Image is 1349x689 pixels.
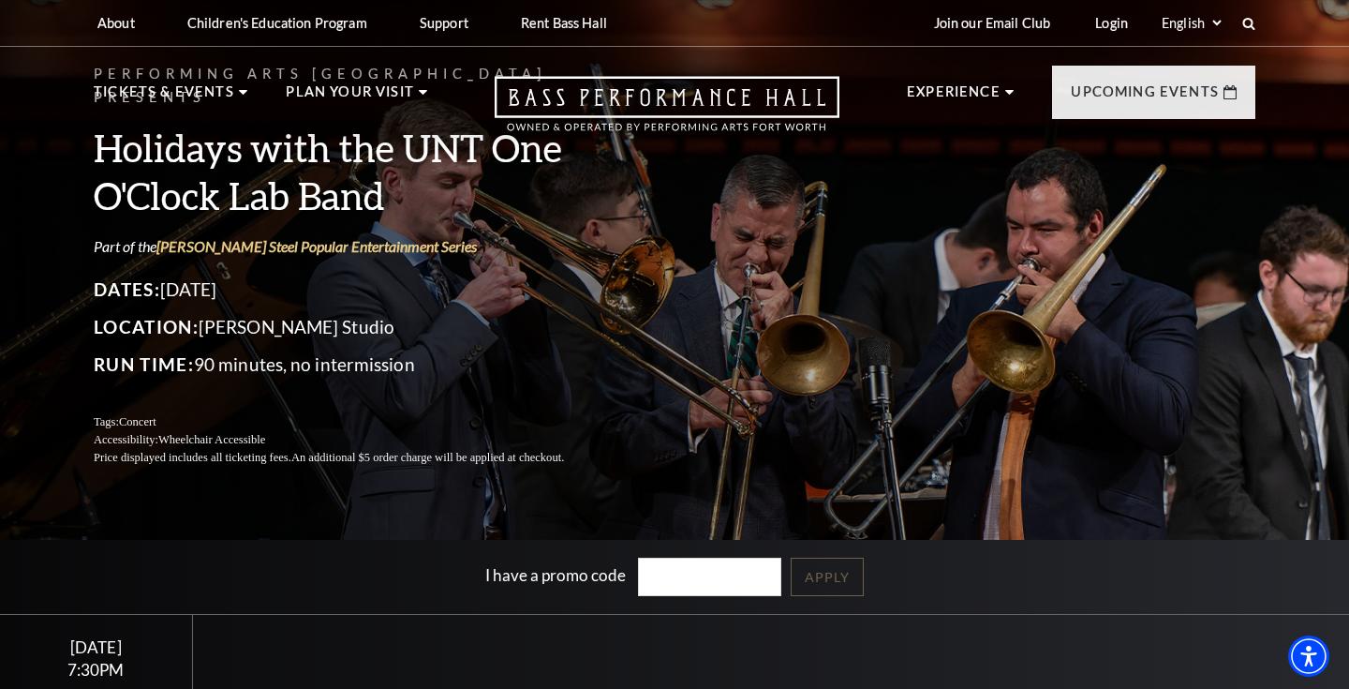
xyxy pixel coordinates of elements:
span: Wheelchair Accessible [158,433,265,446]
span: Location: [94,316,199,337]
p: 90 minutes, no intermission [94,350,609,380]
h3: Holidays with the UNT One O'Clock Lab Band [94,124,609,219]
div: Accessibility Menu [1288,636,1329,677]
div: [DATE] [22,637,170,657]
span: Concert [119,415,156,428]
p: Price displayed includes all ticketing fees. [94,449,609,467]
span: Dates: [94,278,160,300]
a: [PERSON_NAME] Steel Popular Entertainment Series [156,237,477,255]
p: Tickets & Events [94,81,234,114]
p: Tags: [94,413,609,431]
span: An additional $5 order charge will be applied at checkout. [291,451,564,464]
p: Children's Education Program [187,15,367,31]
p: [PERSON_NAME] Studio [94,312,609,342]
p: Accessibility: [94,431,609,449]
div: 7:30PM [22,662,170,678]
p: Experience [907,81,1001,114]
p: Part of the [94,236,609,257]
p: About [97,15,135,31]
p: Upcoming Events [1071,81,1219,114]
p: Rent Bass Hall [521,15,607,31]
p: [DATE] [94,275,609,305]
p: Plan Your Visit [286,81,414,114]
label: I have a promo code [485,565,626,585]
p: Support [420,15,468,31]
select: Select: [1158,14,1224,32]
span: Run Time: [94,353,194,375]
